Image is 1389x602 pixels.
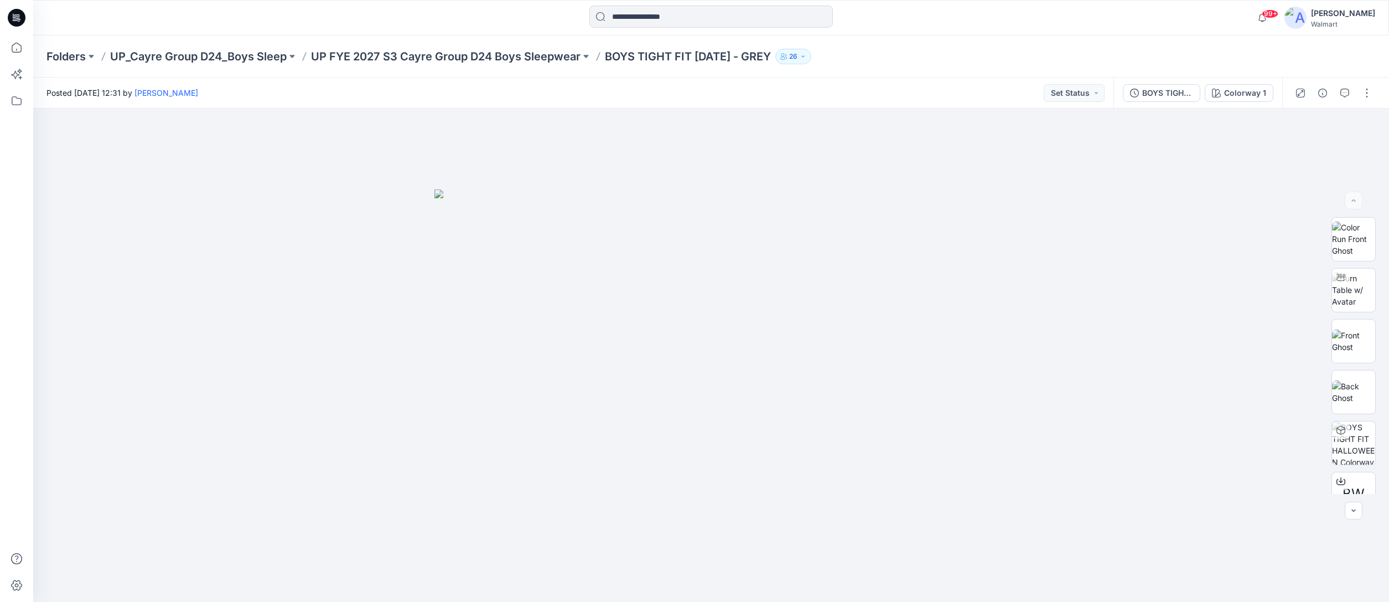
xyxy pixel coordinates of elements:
div: [PERSON_NAME] [1311,7,1375,20]
span: BW [1343,484,1365,504]
p: BOYS TIGHT FIT [DATE] - GREY [605,49,771,64]
span: Posted [DATE] 12:31 by [46,87,198,99]
img: avatar [1284,7,1307,29]
a: UP_Cayre Group D24_Boys Sleep [110,49,287,64]
p: 26 [789,50,797,63]
div: Walmart [1311,20,1375,28]
a: Folders [46,49,86,64]
button: Colorway 1 [1205,84,1273,102]
img: BOYS TIGHT FIT HALLOWEEN Colorway 1 [1332,421,1375,465]
div: BOYS TIGHT FIT HALLOWEEN Color Run [1142,87,1193,99]
button: BOYS TIGHT FIT [DATE] Color Run [1123,84,1200,102]
img: Color Run Front Ghost [1332,222,1375,256]
button: Details [1314,84,1331,102]
span: 99+ [1262,9,1278,18]
img: Back Ghost [1332,380,1375,404]
a: UP FYE 2027 S3 Cayre Group D24 Boys Sleepwear [311,49,581,64]
img: Front Ghost [1332,330,1375,353]
img: Turn Table w/ Avatar [1332,272,1375,307]
a: [PERSON_NAME] [134,88,198,97]
div: Colorway 1 [1224,87,1266,99]
button: 26 [775,49,811,64]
